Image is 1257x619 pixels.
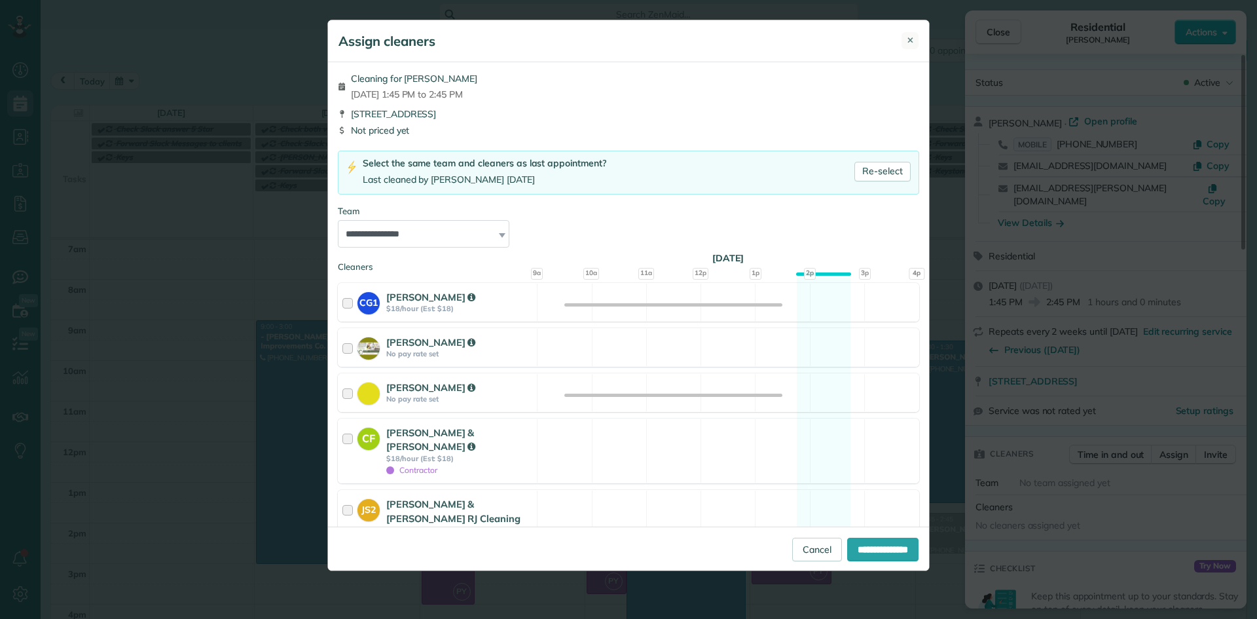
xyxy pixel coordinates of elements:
[357,499,380,517] strong: JS2
[854,162,911,181] a: Re-select
[338,261,919,265] div: Cleaners
[351,88,477,101] span: [DATE] 1:45 PM to 2:45 PM
[338,124,919,137] div: Not priced yet
[357,428,380,446] strong: CF
[363,173,606,187] div: Last cleaned by [PERSON_NAME] [DATE]
[338,107,919,121] div: [STREET_ADDRESS]
[792,538,842,561] a: Cancel
[386,394,533,403] strong: No pay rate set
[351,72,477,85] span: Cleaning for [PERSON_NAME]
[386,381,475,394] strong: [PERSON_NAME]
[357,292,380,310] strong: CG1
[363,157,606,170] div: Select the same team and cleaners as last appointment?
[338,32,435,50] h5: Assign cleaners
[386,465,437,475] span: Contractor
[386,349,533,358] strong: No pay rate set
[346,160,357,174] img: lightning-bolt-icon-94e5364df696ac2de96d3a42b8a9ff6ba979493684c50e6bbbcda72601fa0d29.png
[386,304,533,313] strong: $18/hour (Est: $18)
[386,291,475,303] strong: [PERSON_NAME]
[386,454,533,463] strong: $18/hour (Est: $18)
[386,498,520,538] strong: [PERSON_NAME] & [PERSON_NAME] RJ Cleaning Services
[907,34,914,47] span: ✕
[386,336,475,348] strong: [PERSON_NAME]
[386,426,475,453] strong: [PERSON_NAME] & [PERSON_NAME]
[338,205,919,217] div: Team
